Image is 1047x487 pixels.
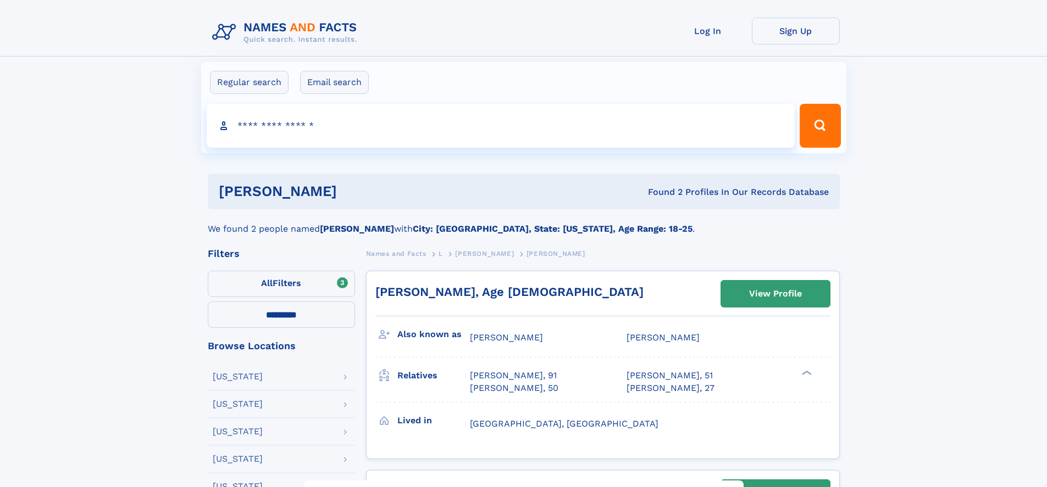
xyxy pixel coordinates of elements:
[208,249,355,259] div: Filters
[219,184,492,198] h1: [PERSON_NAME]
[664,18,752,44] a: Log In
[470,418,658,429] span: [GEOGRAPHIC_DATA], [GEOGRAPHIC_DATA]
[213,372,263,381] div: [US_STATE]
[208,18,366,47] img: Logo Names and Facts
[455,247,514,260] a: [PERSON_NAME]
[261,278,273,288] span: All
[470,382,558,394] a: [PERSON_NAME], 50
[799,370,812,377] div: ❯
[470,370,557,382] a: [PERSON_NAME], 91
[470,332,543,343] span: [PERSON_NAME]
[721,281,830,307] a: View Profile
[413,223,693,234] b: City: [GEOGRAPHIC_DATA], State: [US_STATE], Age Range: 18-25
[527,250,585,258] span: [PERSON_NAME]
[366,247,426,260] a: Names and Facts
[375,285,644,299] a: [PERSON_NAME], Age [DEMOGRAPHIC_DATA]
[213,400,263,408] div: [US_STATE]
[208,341,355,351] div: Browse Locations
[455,250,514,258] span: [PERSON_NAME]
[210,71,289,94] label: Regular search
[213,427,263,436] div: [US_STATE]
[800,104,840,148] button: Search Button
[439,247,443,260] a: L
[208,209,840,236] div: We found 2 people named with .
[749,281,802,306] div: View Profile
[300,71,369,94] label: Email search
[439,250,443,258] span: L
[207,104,795,148] input: search input
[627,332,700,343] span: [PERSON_NAME]
[213,455,263,463] div: [US_STATE]
[208,271,355,297] label: Filters
[320,223,394,234] b: [PERSON_NAME]
[752,18,840,44] a: Sign Up
[397,325,470,344] h3: Also known as
[492,186,829,198] div: Found 2 Profiles In Our Records Database
[397,366,470,385] h3: Relatives
[627,382,714,394] a: [PERSON_NAME], 27
[627,370,713,382] a: [PERSON_NAME], 51
[397,411,470,430] h3: Lived in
